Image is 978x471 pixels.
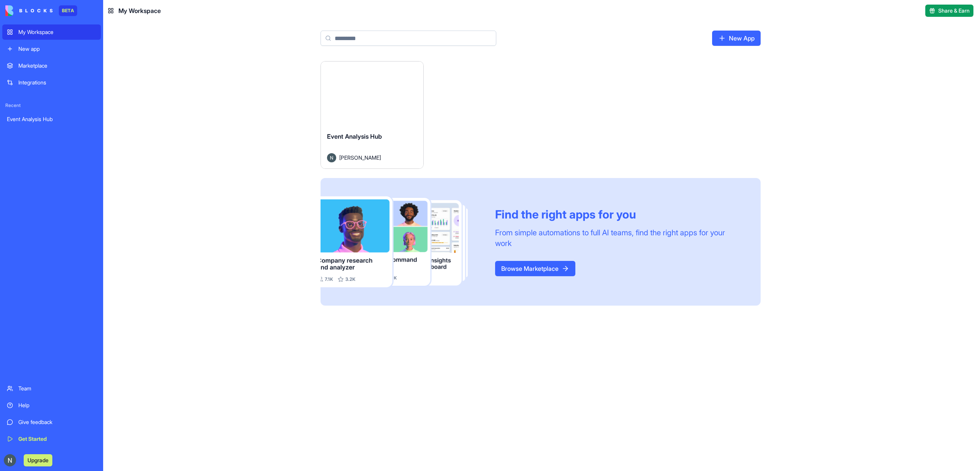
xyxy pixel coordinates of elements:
[5,5,53,16] img: logo
[2,381,101,396] a: Team
[18,401,96,409] div: Help
[2,24,101,40] a: My Workspace
[18,435,96,443] div: Get Started
[495,207,742,221] div: Find the right apps for you
[2,398,101,413] a: Help
[59,5,77,16] div: BETA
[327,133,382,140] span: Event Analysis Hub
[2,102,101,108] span: Recent
[712,31,761,46] a: New App
[327,153,336,162] img: Avatar
[2,431,101,447] a: Get Started
[5,5,77,16] a: BETA
[2,112,101,127] a: Event Analysis Hub
[938,7,970,15] span: Share & Earn
[495,261,575,276] a: Browse Marketplace
[4,454,16,466] img: ACg8ocL1vD7rAQ2IFbhM59zu4LmKacefKTco8m5b5FOE3v_IX66Kcw=s96-c
[18,45,96,53] div: New app
[18,385,96,392] div: Team
[925,5,973,17] button: Share & Earn
[2,58,101,73] a: Marketplace
[321,61,424,169] a: Event Analysis HubAvatar[PERSON_NAME]
[24,454,52,466] button: Upgrade
[118,6,161,15] span: My Workspace
[24,456,52,464] a: Upgrade
[321,196,483,288] img: Frame_181_egmpey.png
[7,115,96,123] div: Event Analysis Hub
[2,41,101,57] a: New app
[339,154,381,162] span: [PERSON_NAME]
[2,75,101,90] a: Integrations
[18,79,96,86] div: Integrations
[18,418,96,426] div: Give feedback
[2,414,101,430] a: Give feedback
[495,227,742,249] div: From simple automations to full AI teams, find the right apps for your work
[18,28,96,36] div: My Workspace
[18,62,96,70] div: Marketplace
